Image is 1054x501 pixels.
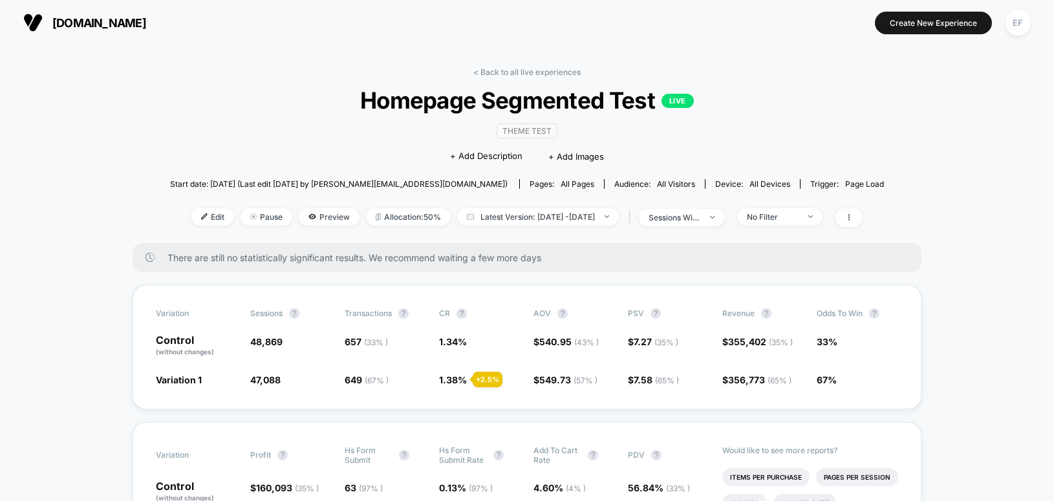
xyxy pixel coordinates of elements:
span: PDV [628,450,645,460]
button: EF [1002,10,1035,36]
span: Add To Cart Rate [533,445,581,465]
span: 355,402 [728,336,793,347]
span: CR [439,308,450,318]
span: Pause [241,208,292,226]
span: ( 65 % ) [768,376,791,385]
span: Start date: [DATE] (Last edit [DATE] by [PERSON_NAME][EMAIL_ADDRESS][DOMAIN_NAME]) [170,179,508,189]
span: [DOMAIN_NAME] [52,16,146,30]
button: ? [493,450,504,460]
span: ( 35 % ) [654,337,678,347]
span: $ [722,374,791,385]
button: Create New Experience [875,12,992,34]
span: ( 35 % ) [769,337,793,347]
button: ? [869,308,879,319]
span: Homepage Segmented Test [206,87,848,114]
span: Page Load [845,179,884,189]
div: sessions with impression [649,213,700,222]
button: ? [398,308,409,319]
div: + 2.5 % [473,372,502,387]
span: Odds to Win [817,308,888,319]
button: ? [651,308,661,319]
span: 7.58 [634,374,679,385]
span: ( 65 % ) [655,376,679,385]
span: $ [250,482,319,493]
img: end [250,213,257,220]
span: | [625,208,639,227]
span: ( 97 % ) [359,484,383,493]
div: No Filter [747,212,799,222]
span: Hs Form Submit Rate [439,445,487,465]
span: $ [533,374,597,385]
span: 657 [345,336,388,347]
span: 1.38 % [439,374,467,385]
span: ( 67 % ) [365,376,389,385]
span: 47,088 [250,374,281,385]
img: edit [201,213,208,220]
span: ( 97 % ) [469,484,493,493]
button: ? [557,308,568,319]
span: Device: [705,179,800,189]
span: 56.84 % [628,482,690,493]
span: 48,869 [250,336,283,347]
img: end [808,215,813,218]
p: Would like to see more reports? [722,445,898,455]
span: Transactions [345,308,392,318]
span: 4.60 % [533,482,586,493]
span: + Add Images [548,151,604,162]
img: rebalance [376,213,381,220]
span: 540.95 [539,336,599,347]
span: (without changes) [156,348,214,356]
span: ( 4 % ) [566,484,586,493]
button: ? [289,308,299,319]
span: Hs Form Submit [345,445,393,465]
span: Theme Test [497,123,557,138]
span: ( 57 % ) [574,376,597,385]
span: 63 [345,482,383,493]
button: ? [651,450,661,460]
button: ? [277,450,288,460]
button: ? [399,450,409,460]
span: Variation [156,445,227,465]
li: Items Per Purchase [722,468,810,486]
span: 549.73 [539,374,597,385]
span: Latest Version: [DATE] - [DATE] [457,208,619,226]
div: Pages: [530,179,594,189]
span: AOV [533,308,551,318]
span: Preview [299,208,360,226]
span: There are still no statistically significant results. We recommend waiting a few more days [167,252,896,263]
button: ? [457,308,467,319]
span: 0.13 % [439,482,493,493]
span: ( 33 % ) [666,484,690,493]
a: < Back to all live experiences [473,67,581,77]
div: Audience: [614,179,695,189]
span: 356,773 [728,374,791,385]
span: 649 [345,374,389,385]
button: ? [761,308,771,319]
span: 33% [817,336,837,347]
p: LIVE [661,94,694,108]
span: $ [628,374,679,385]
button: [DOMAIN_NAME] [19,12,150,33]
div: EF [1006,10,1031,36]
span: $ [533,336,599,347]
span: Allocation: 50% [366,208,451,226]
span: All Visitors [657,179,695,189]
span: $ [628,336,678,347]
span: Revenue [722,308,755,318]
p: Control [156,335,237,357]
span: all devices [749,179,790,189]
div: Trigger: [810,179,884,189]
span: ( 43 % ) [574,337,599,347]
span: + Add Description [450,150,522,163]
img: calendar [467,213,474,220]
span: PSV [628,308,644,318]
span: Variation 1 [156,374,202,385]
span: 7.27 [634,336,678,347]
span: Variation [156,308,227,319]
span: 67% [817,374,837,385]
img: Visually logo [23,13,43,32]
img: end [605,215,609,218]
img: end [710,216,715,219]
button: ? [588,450,598,460]
span: ( 35 % ) [295,484,319,493]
